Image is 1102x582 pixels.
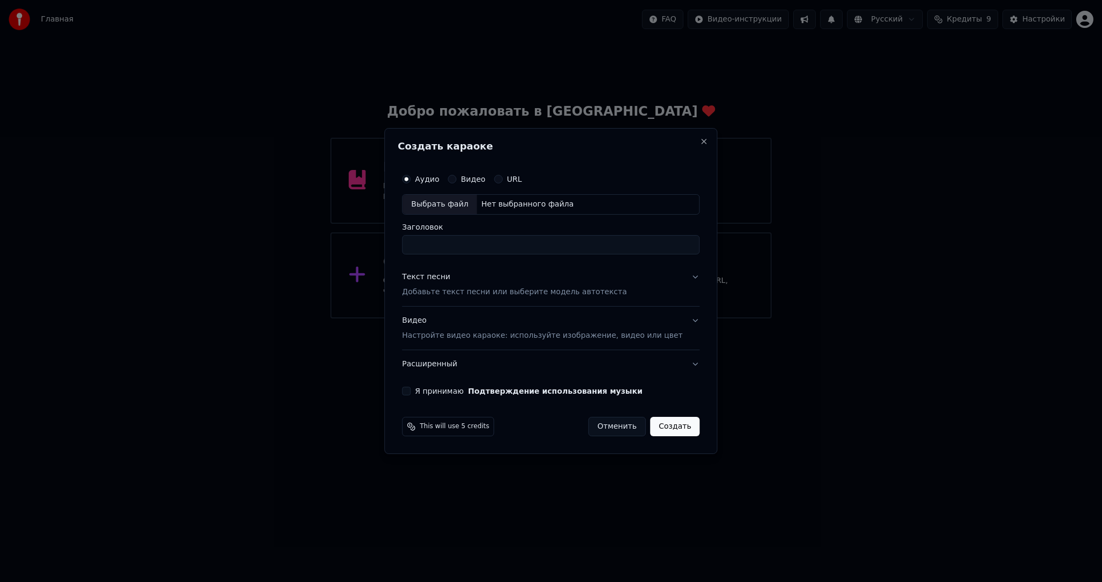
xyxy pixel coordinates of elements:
button: Текст песниДобавьте текст песни или выберите модель автотекста [402,263,700,306]
label: Заголовок [402,223,700,231]
div: Выбрать файл [402,195,477,214]
h2: Создать караоке [398,141,704,151]
div: Нет выбранного файла [477,199,578,210]
label: Я принимаю [415,387,642,395]
label: Видео [461,175,485,183]
button: Создать [650,417,700,436]
label: URL [507,175,522,183]
span: This will use 5 credits [420,422,489,431]
label: Аудио [415,175,439,183]
div: Видео [402,315,682,341]
button: Расширенный [402,350,700,378]
button: Отменить [588,417,646,436]
div: Текст песни [402,272,450,282]
p: Добавьте текст песни или выберите модель автотекста [402,287,627,297]
button: ВидеоНастройте видео караоке: используйте изображение, видео или цвет [402,307,700,350]
button: Я принимаю [468,387,642,395]
p: Настройте видео караоке: используйте изображение, видео или цвет [402,330,682,341]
